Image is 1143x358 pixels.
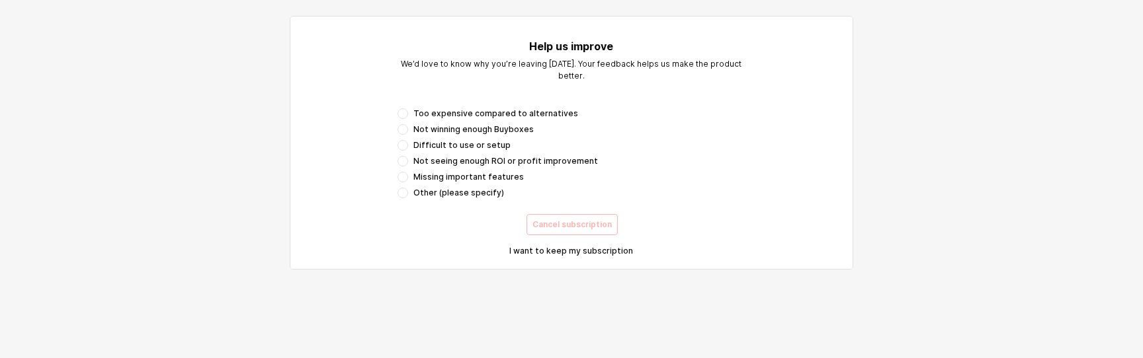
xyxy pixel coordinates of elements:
span: Not seeing enough ROI or profit improvement [413,156,598,166]
span: Other (please specify) [413,188,504,198]
h5: Help us improve [398,40,745,53]
button: I want to keep my subscription [398,240,745,262]
button: Cancel subscription [527,214,618,235]
p: I want to keep my subscription [509,246,633,256]
span: Difficult to use or setup [413,140,511,151]
p: We’d love to know why you’re leaving [DATE]. Your feedback helps us make the product better. [398,58,745,82]
span: Not winning enough Buyboxes [413,124,534,135]
span: Missing important features [413,172,524,182]
p: Cancel subscription [532,219,612,230]
span: Too expensive compared to alternatives [413,108,578,119]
